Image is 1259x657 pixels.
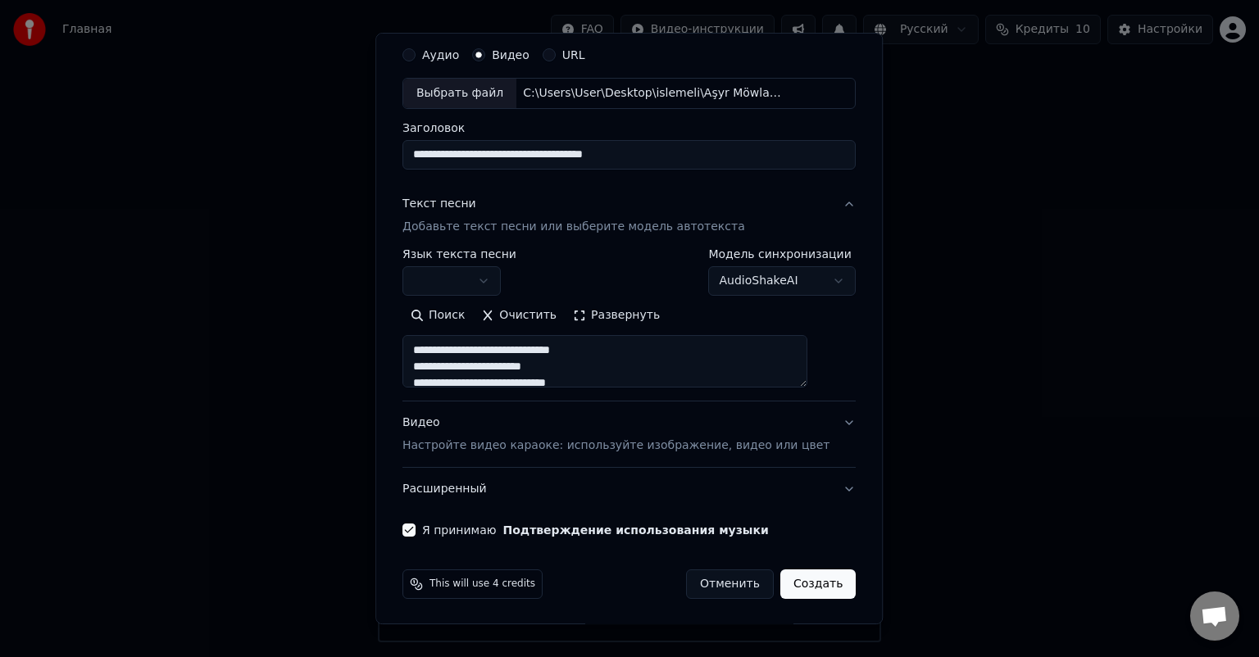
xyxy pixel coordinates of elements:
[402,248,516,260] label: Язык текста песни
[422,49,459,61] label: Аудио
[403,79,516,108] div: Выбрать файл
[422,524,769,536] label: Я принимаю
[402,122,856,134] label: Заголовок
[402,219,745,235] p: Добавьте текст песни или выберите модель автотекста
[516,85,795,102] div: C:\Users\User\Desktop\islemeli\Aşyr Möwlamberdiýew - Aýdýan saňa _ 2019(720P_HD).mp4
[402,468,856,510] button: Расширенный
[402,437,829,454] p: Настройте видео караоке: используйте изображение, видео или цвет
[492,49,530,61] label: Видео
[402,248,856,401] div: Текст песниДобавьте текст песни или выберите модель автотекста
[503,524,769,536] button: Я принимаю
[402,401,856,467] button: ВидеоНастройте видео караоке: используйте изображение, видео или цвет
[402,183,856,248] button: Текст песниДобавьте текст песни или выберите модель автотекста
[402,302,473,328] button: Поиск
[780,569,856,599] button: Создать
[709,248,857,260] label: Модель синхронизации
[565,302,668,328] button: Развернуть
[402,196,476,212] div: Текст песни
[686,569,774,599] button: Отменить
[430,578,535,591] span: This will use 4 credits
[474,302,566,328] button: Очистить
[402,415,829,454] div: Видео
[562,49,585,61] label: URL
